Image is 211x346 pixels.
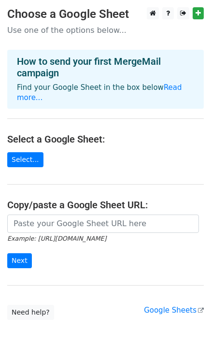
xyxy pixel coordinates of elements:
[7,152,43,167] a: Select...
[7,253,32,268] input: Next
[7,7,204,21] h3: Choose a Google Sheet
[7,305,54,320] a: Need help?
[7,199,204,211] h4: Copy/paste a Google Sheet URL:
[17,56,194,79] h4: How to send your first MergeMail campaign
[7,235,106,242] small: Example: [URL][DOMAIN_NAME]
[163,300,211,346] iframe: Chat Widget
[7,215,199,233] input: Paste your Google Sheet URL here
[7,133,204,145] h4: Select a Google Sheet:
[144,306,204,315] a: Google Sheets
[17,83,182,102] a: Read more...
[17,83,194,103] p: Find your Google Sheet in the box below
[7,25,204,35] p: Use one of the options below...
